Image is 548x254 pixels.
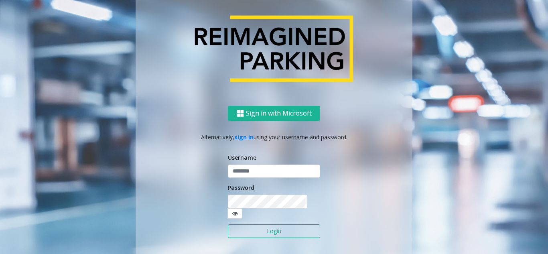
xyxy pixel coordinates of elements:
[234,133,254,141] a: sign in
[228,106,320,121] button: Sign in with Microsoft
[228,183,254,192] label: Password
[144,133,404,141] p: Alternatively, using your username and password.
[228,224,320,238] button: Login
[228,153,256,162] label: Username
